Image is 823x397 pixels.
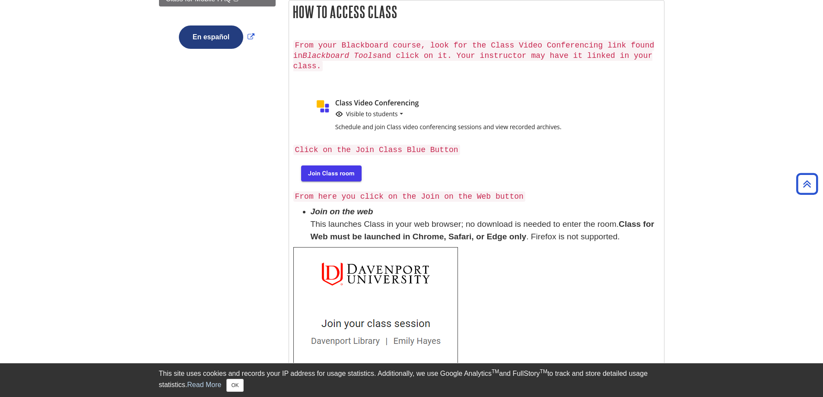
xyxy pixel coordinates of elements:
a: Back to Top [793,178,821,190]
li: This launches Class in your web browser; no download is needed to enter the room. . Firefox is no... [311,206,660,243]
img: blue button [293,159,368,187]
em: Blackboard Tools [302,51,377,60]
a: Link opens in new window [177,33,257,41]
a: Read More [187,381,221,388]
img: class [293,92,616,140]
h2: How to Access Class [289,0,664,23]
code: Click on the Join Class Blue Button [293,145,460,155]
div: This site uses cookies and records your IP address for usage statistics. Additionally, we use Goo... [159,368,664,392]
code: From your Blackboard course, look for the Class Video Conferencing link found in and click on it.... [293,40,655,71]
sup: TM [492,368,499,375]
sup: TM [540,368,547,375]
code: From here you click on the Join on the Web button [293,191,525,202]
button: Close [226,379,243,392]
button: En español [179,25,243,49]
b: Class for Web must be launched in Chrome, Safari, or Edge only [311,219,655,241]
em: Join on the web [311,207,373,216]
